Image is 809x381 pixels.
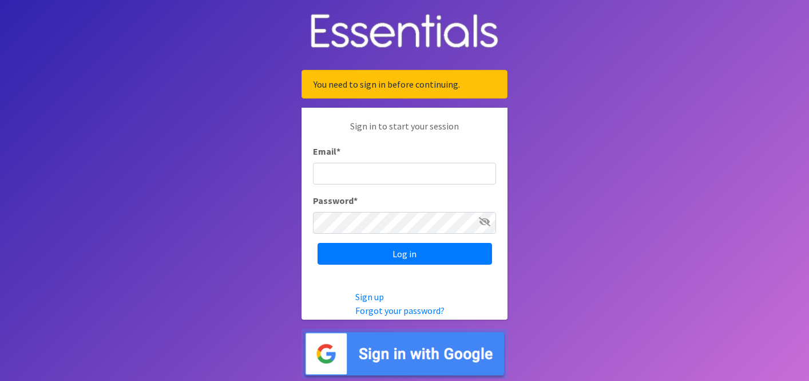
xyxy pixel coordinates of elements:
[302,70,507,99] div: You need to sign in before continuing.
[302,2,507,61] img: Human Essentials
[313,194,358,207] label: Password
[336,146,340,157] abbr: required
[313,144,340,158] label: Email
[354,195,358,206] abbr: required
[313,119,496,144] p: Sign in to start your session
[302,329,507,379] img: Sign in with Google
[355,291,384,303] a: Sign up
[318,243,492,265] input: Log in
[355,305,445,316] a: Forgot your password?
